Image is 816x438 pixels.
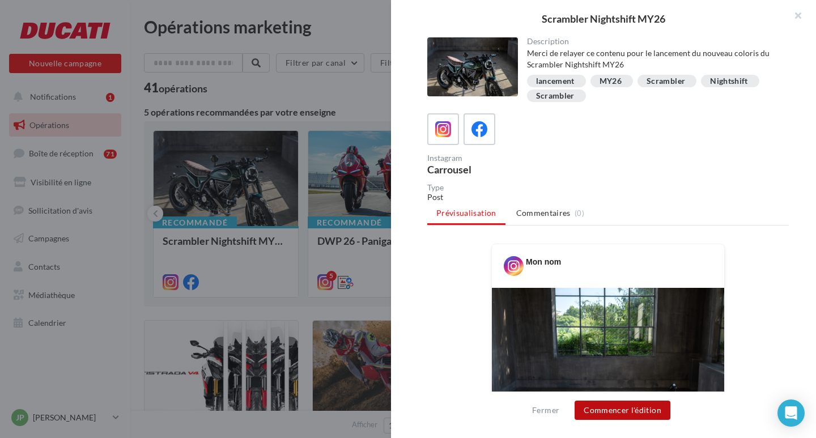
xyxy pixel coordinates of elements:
[528,403,564,417] button: Fermer
[409,14,798,24] div: Scrambler Nightshift MY26
[527,48,780,70] div: Merci de relayer ce contenu pour le lancement du nouveau coloris du Scrambler Nightshift MY26
[427,164,603,175] div: Carrousel
[427,154,603,162] div: Instagram
[427,192,789,203] div: Post
[536,92,575,100] div: Scrambler
[527,37,780,45] div: Description
[575,401,670,420] button: Commencer l'édition
[536,77,575,86] div: lancement
[600,77,622,86] div: MY26
[526,256,561,267] div: Mon nom
[516,207,571,219] span: Commentaires
[777,399,805,427] div: Open Intercom Messenger
[575,209,584,218] span: (0)
[647,77,685,86] div: Scrambler
[427,184,789,192] div: Type
[710,77,748,86] div: Nightshift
